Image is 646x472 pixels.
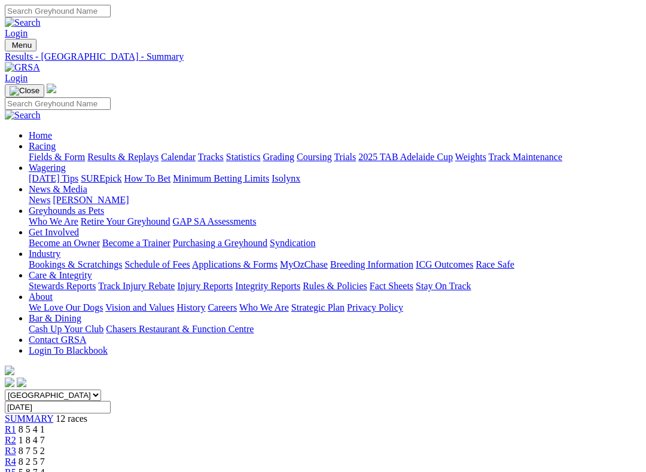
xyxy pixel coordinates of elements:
[29,152,641,163] div: Racing
[29,292,53,302] a: About
[198,152,224,162] a: Tracks
[272,173,300,183] a: Isolynx
[5,5,111,17] input: Search
[334,152,356,162] a: Trials
[29,141,56,151] a: Racing
[19,446,45,456] span: 8 7 5 2
[29,281,96,291] a: Stewards Reports
[370,281,413,291] a: Fact Sheets
[10,86,39,96] img: Close
[17,378,26,387] img: twitter.svg
[476,259,514,269] a: Race Safe
[5,446,16,456] a: R3
[29,238,100,248] a: Become an Owner
[105,302,174,312] a: Vision and Values
[297,152,332,162] a: Coursing
[489,152,562,162] a: Track Maintenance
[29,270,92,280] a: Care & Integrity
[5,62,40,73] img: GRSA
[263,152,294,162] a: Grading
[192,259,278,269] a: Applications & Forms
[161,152,196,162] a: Calendar
[235,281,300,291] a: Integrity Reports
[29,335,86,345] a: Contact GRSA
[29,130,52,140] a: Home
[5,435,16,445] a: R2
[53,195,129,205] a: [PERSON_NAME]
[29,324,103,334] a: Cash Up Your Club
[19,456,45,467] span: 8 2 5 7
[5,28,28,38] a: Login
[29,281,641,292] div: Care & Integrity
[87,152,159,162] a: Results & Replays
[5,456,16,467] a: R4
[47,84,56,93] img: logo-grsa-white.png
[29,163,66,173] a: Wagering
[416,259,473,269] a: ICG Outcomes
[19,424,45,434] span: 8 5 4 1
[173,173,269,183] a: Minimum Betting Limits
[270,238,315,248] a: Syndication
[455,152,486,162] a: Weights
[5,401,111,413] input: Select date
[124,259,190,269] a: Schedule of Fees
[303,281,367,291] a: Rules & Policies
[29,324,641,335] div: Bar & Dining
[98,281,175,291] a: Track Injury Rebate
[56,413,87,424] span: 12 races
[5,97,111,110] input: Search
[5,17,41,28] img: Search
[176,302,205,312] a: History
[5,378,14,387] img: facebook.svg
[29,152,85,162] a: Fields & Form
[12,41,32,50] span: Menu
[347,302,403,312] a: Privacy Policy
[5,110,41,121] img: Search
[358,152,453,162] a: 2025 TAB Adelaide Cup
[291,302,345,312] a: Strategic Plan
[29,313,81,323] a: Bar & Dining
[29,173,641,184] div: Wagering
[102,238,170,248] a: Become a Trainer
[29,302,641,313] div: About
[29,195,50,205] a: News
[29,302,103,312] a: We Love Our Dogs
[416,281,471,291] a: Stay On Track
[177,281,233,291] a: Injury Reports
[29,216,641,227] div: Greyhounds as Pets
[5,73,28,83] a: Login
[226,152,261,162] a: Statistics
[29,345,108,355] a: Login To Blackbook
[81,173,121,183] a: SUREpick
[29,195,641,206] div: News & Media
[29,173,78,183] a: [DATE] Tips
[29,238,641,249] div: Get Involved
[29,206,104,216] a: Greyhounds as Pets
[29,249,60,259] a: Industry
[106,324,254,334] a: Chasers Restaurant & Function Centre
[29,259,641,270] div: Industry
[330,259,413,269] a: Breeding Information
[29,216,78,226] a: Who We Are
[280,259,328,269] a: MyOzChase
[5,366,14,375] img: logo-grsa-white.png
[19,435,45,445] span: 1 8 4 7
[124,173,171,183] a: How To Bet
[29,259,122,269] a: Bookings & Scratchings
[81,216,170,226] a: Retire Your Greyhound
[239,302,289,312] a: Who We Are
[29,227,79,237] a: Get Involved
[5,51,641,62] a: Results - [GEOGRAPHIC_DATA] - Summary
[5,413,53,424] a: SUMMARY
[29,184,87,194] a: News & Media
[5,39,36,51] button: Toggle navigation
[173,216,257,226] a: GAP SA Assessments
[5,424,16,434] span: R1
[173,238,267,248] a: Purchasing a Greyhound
[5,84,44,97] button: Toggle navigation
